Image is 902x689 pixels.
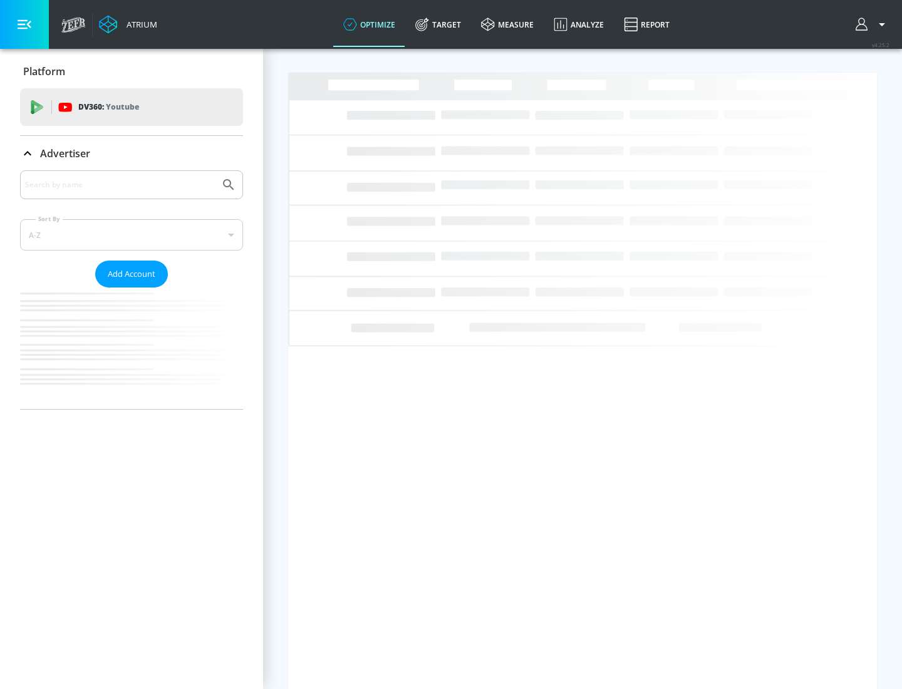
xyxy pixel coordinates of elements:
div: Atrium [122,19,157,30]
a: optimize [333,2,405,47]
nav: list of Advertiser [20,288,243,409]
label: Sort By [36,215,63,223]
div: A-Z [20,219,243,251]
p: Youtube [106,100,139,113]
p: DV360: [78,100,139,114]
a: Analyze [544,2,614,47]
button: Add Account [95,261,168,288]
div: DV360: Youtube [20,88,243,126]
div: Platform [20,54,243,89]
span: v 4.25.2 [872,41,889,48]
span: Add Account [108,267,155,281]
p: Advertiser [40,147,90,160]
a: Target [405,2,471,47]
input: Search by name [25,177,215,193]
p: Platform [23,65,65,78]
div: Advertiser [20,170,243,409]
a: Atrium [99,15,157,34]
a: Report [614,2,680,47]
a: measure [471,2,544,47]
div: Advertiser [20,136,243,171]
